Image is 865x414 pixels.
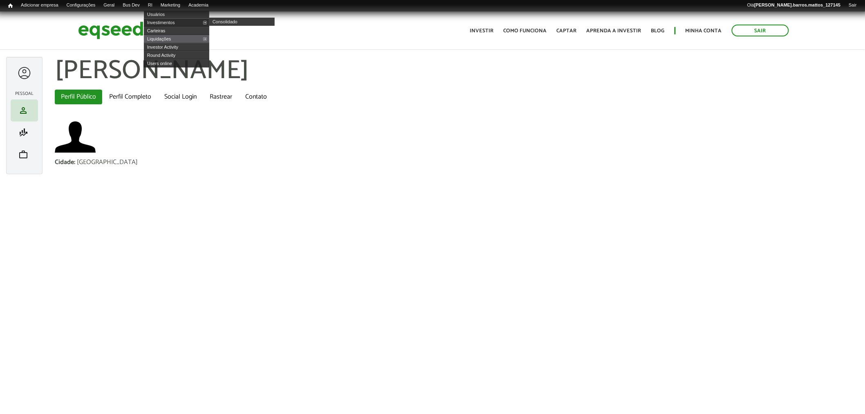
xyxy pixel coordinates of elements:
[184,2,213,9] a: Academia
[158,90,203,104] a: Social Login
[13,150,36,160] a: work
[743,2,845,9] a: Olá[PERSON_NAME].barros.mattos_127145
[77,159,138,166] div: [GEOGRAPHIC_DATA]
[11,122,38,144] li: Minha simulação
[18,150,28,160] span: work
[17,2,63,9] a: Adicionar empresa
[103,90,157,104] a: Perfil Completo
[55,57,859,85] h1: [PERSON_NAME]
[557,28,577,34] a: Captar
[157,2,184,9] a: Marketing
[55,117,96,157] a: Ver perfil do usuário.
[55,117,96,157] img: Foto de Natalia de Barros Silva Mattos
[144,10,209,18] a: Usuários
[63,2,100,9] a: Configurações
[74,157,75,168] span: :
[144,2,157,9] a: RI
[99,2,119,9] a: Geral
[754,2,840,7] strong: [PERSON_NAME].barros.mattos_127145
[11,99,38,122] li: Meu perfil
[13,106,36,115] a: person
[470,28,494,34] a: Investir
[55,159,77,166] div: Cidade
[18,128,28,137] span: finance_mode
[204,90,238,104] a: Rastrear
[504,28,547,34] a: Como funciona
[8,3,13,9] span: Início
[119,2,144,9] a: Bus Dev
[13,128,36,137] a: finance_mode
[17,65,32,81] a: Expandir menu
[732,25,789,36] a: Sair
[239,90,273,104] a: Contato
[651,28,665,34] a: Blog
[11,144,38,166] li: Meu portfólio
[587,28,641,34] a: Aprenda a investir
[845,2,861,9] a: Sair
[4,2,17,10] a: Início
[55,90,102,104] a: Perfil Público
[78,20,143,41] img: EqSeed
[18,106,28,115] span: person
[11,91,38,96] h2: Pessoal
[686,28,722,34] a: Minha conta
